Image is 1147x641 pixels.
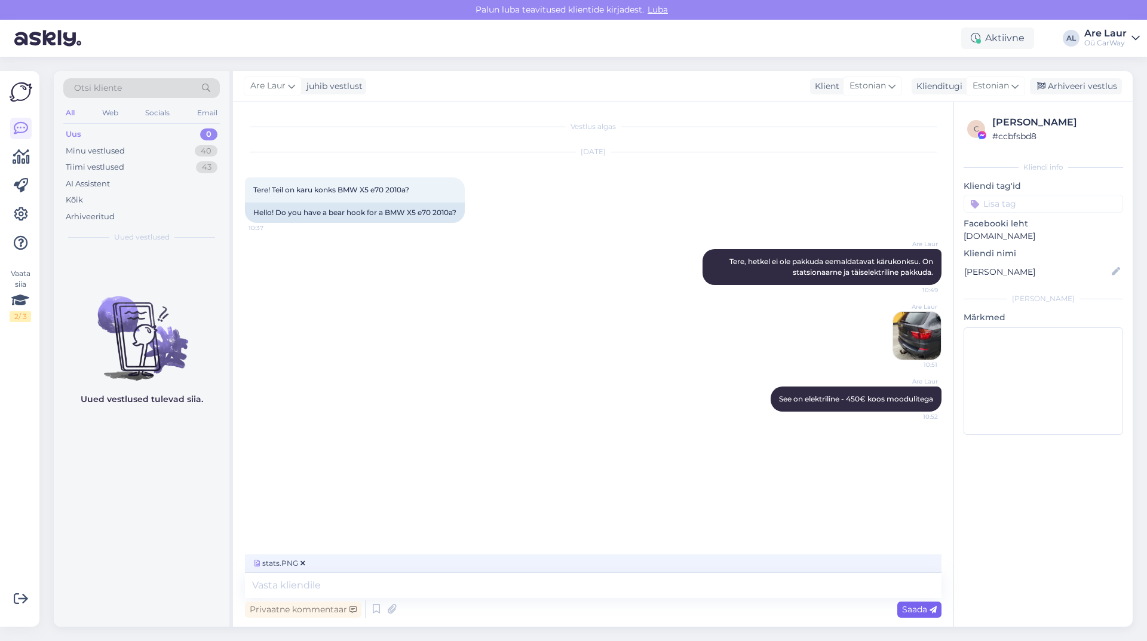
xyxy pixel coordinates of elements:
[66,178,110,190] div: AI Assistent
[964,265,1109,278] input: Lisa nimi
[54,275,229,382] img: No chats
[63,105,77,121] div: All
[196,161,217,173] div: 43
[252,558,308,569] span: stats.PNG
[964,230,1123,243] p: [DOMAIN_NAME]
[849,79,886,93] span: Estonian
[245,203,465,223] div: Hello! Do you have a bear hook for a BMW X5 e70 2010a?
[964,162,1123,173] div: Kliendi info
[893,377,938,386] span: Are Laur
[912,80,962,93] div: Klienditugi
[964,180,1123,192] p: Kliendi tag'id
[66,194,83,206] div: Kõik
[893,412,938,421] span: 10:52
[249,223,293,232] span: 10:37
[66,128,81,140] div: Uus
[66,211,115,223] div: Arhiveeritud
[964,247,1123,260] p: Kliendi nimi
[1084,38,1127,48] div: Oü CarWay
[644,4,671,15] span: Luba
[964,293,1123,304] div: [PERSON_NAME]
[245,602,361,618] div: Privaatne kommentaar
[100,105,121,121] div: Web
[114,232,170,243] span: Uued vestlused
[964,217,1123,230] p: Facebooki leht
[302,80,363,93] div: juhib vestlust
[245,146,941,157] div: [DATE]
[10,311,31,322] div: 2 / 3
[195,105,220,121] div: Email
[973,79,1009,93] span: Estonian
[66,145,125,157] div: Minu vestlused
[1063,30,1079,47] div: AL
[1084,29,1140,48] a: Are LaurOü CarWay
[81,393,203,406] p: Uued vestlused tulevad siia.
[195,145,217,157] div: 40
[66,161,124,173] div: Tiimi vestlused
[992,130,1120,143] div: # ccbfsbd8
[1084,29,1127,38] div: Are Laur
[200,128,217,140] div: 0
[245,121,941,132] div: Vestlus algas
[143,105,172,121] div: Socials
[974,124,979,133] span: c
[902,604,937,615] span: Saada
[10,268,31,322] div: Vaata siia
[992,115,1120,130] div: [PERSON_NAME]
[893,360,937,369] span: 10:51
[779,394,933,403] span: See on elektriline - 450€ koos moodulitega
[250,79,286,93] span: Are Laur
[964,195,1123,213] input: Lisa tag
[729,257,935,277] span: Tere, hetkel ei ole pakkuda eemaldatavat kärukonksu. On statsionaarne ja täiselektriline pakkuda.
[893,312,941,360] img: Attachment
[253,185,409,194] span: Tere! Teil on karu konks BMW X5 e70 2010a?
[964,311,1123,324] p: Märkmed
[893,286,938,295] span: 10:49
[961,27,1034,49] div: Aktiivne
[74,82,122,94] span: Otsi kliente
[810,80,839,93] div: Klient
[10,81,32,103] img: Askly Logo
[1030,78,1122,94] div: Arhiveeri vestlus
[893,240,938,249] span: Are Laur
[893,302,937,311] span: Are Laur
